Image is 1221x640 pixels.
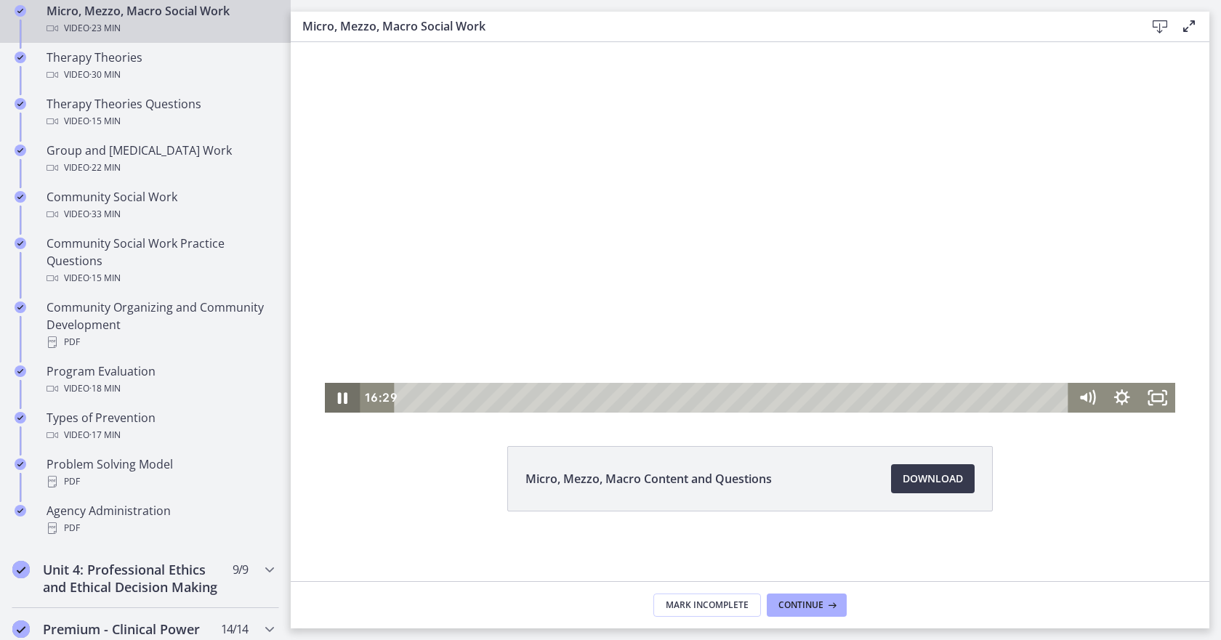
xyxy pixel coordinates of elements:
i: Completed [15,505,26,517]
div: Video [47,66,273,84]
div: Community Social Work Practice Questions [47,235,273,287]
h3: Micro, Mezzo, Macro Social Work [302,17,1122,35]
button: Mark Incomplete [653,594,761,617]
a: Download [891,464,975,493]
span: Micro, Mezzo, Macro Content and Questions [525,470,772,487]
span: · 23 min [89,20,121,37]
button: Continue [767,594,847,617]
div: Video [47,206,273,223]
span: · 33 min [89,206,121,223]
div: Community Organizing and Community Development [47,299,273,351]
div: Video [47,426,273,444]
span: · 17 min [89,426,121,444]
span: · 15 min [89,113,121,130]
div: PDF [47,333,273,351]
span: Download [903,470,963,487]
i: Completed [15,365,26,377]
div: Community Social Work [47,188,273,223]
div: Program Evaluation [47,362,273,397]
div: Video [47,159,273,177]
div: PDF [47,473,273,490]
i: Completed [15,238,26,249]
span: · 22 min [89,159,121,177]
span: Mark Incomplete [666,599,749,611]
span: 9 / 9 [233,561,248,578]
div: Agency Administration [47,502,273,537]
div: Group and [MEDICAL_DATA] Work [47,142,273,177]
div: Video [47,20,273,37]
span: · 15 min [89,270,121,287]
i: Completed [15,145,26,156]
span: 14 / 14 [221,620,248,638]
span: Continue [778,599,823,611]
div: Types of Prevention [47,409,273,444]
span: · 18 min [89,380,121,397]
i: Completed [15,458,26,470]
i: Completed [15,98,26,110]
i: Completed [15,52,26,63]
i: Completed [15,412,26,424]
h2: Unit 4: Professional Ethics and Ethical Decision Making [43,561,220,596]
div: Therapy Theories [47,49,273,84]
div: Video [47,380,273,397]
div: Video [47,270,273,287]
i: Completed [15,191,26,203]
div: Problem Solving Model [47,455,273,490]
div: Video [47,113,273,130]
div: Therapy Theories Questions [47,95,273,130]
i: Completed [15,301,26,313]
i: Completed [12,561,30,578]
i: Completed [12,620,30,638]
div: Micro, Mezzo, Macro Social Work [47,2,273,37]
div: PDF [47,519,273,537]
span: · 30 min [89,66,121,84]
i: Completed [15,5,26,17]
